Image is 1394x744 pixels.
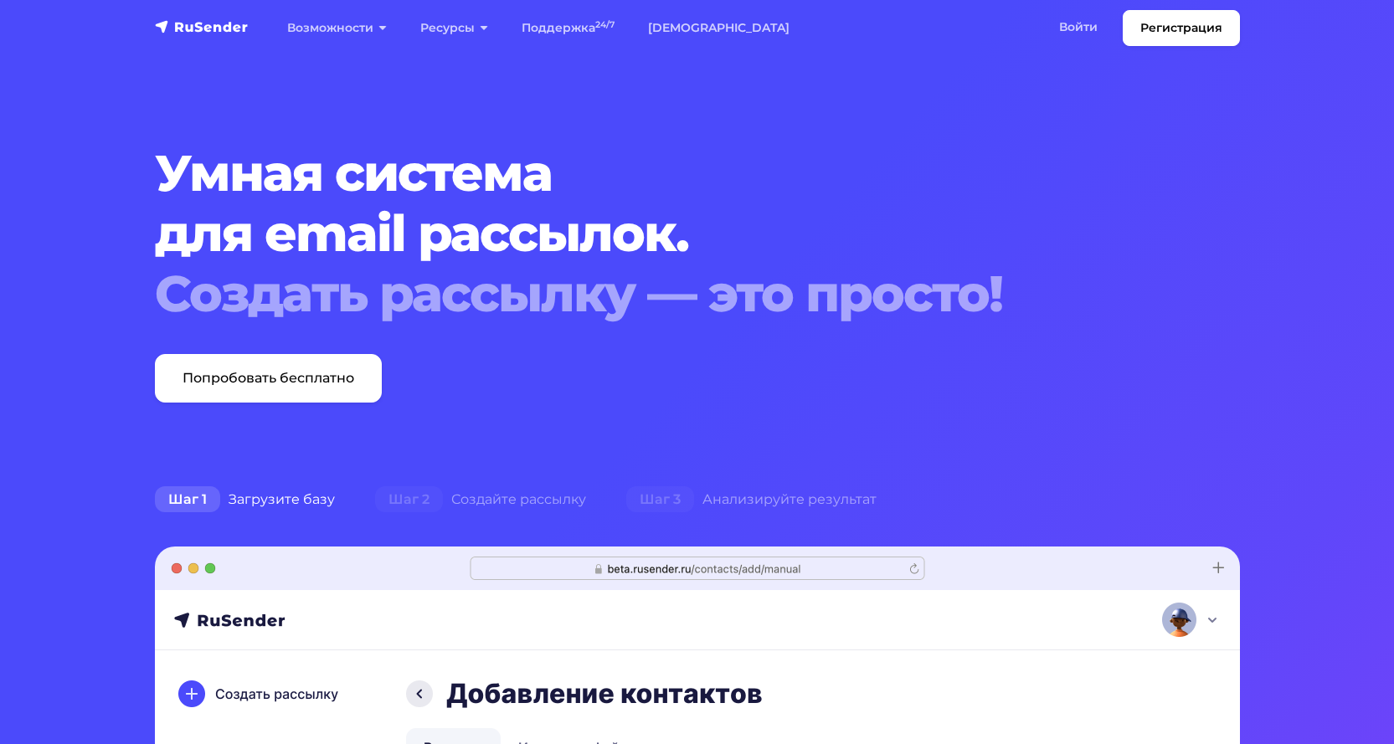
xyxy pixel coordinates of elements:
[606,483,897,516] div: Анализируйте результат
[375,486,443,513] span: Шаг 2
[631,11,806,45] a: [DEMOGRAPHIC_DATA]
[1042,10,1114,44] a: Войти
[355,483,606,516] div: Создайте рассылку
[1123,10,1240,46] a: Регистрация
[155,18,249,35] img: RuSender
[505,11,631,45] a: Поддержка24/7
[155,354,382,403] a: Попробовать бесплатно
[155,143,1148,324] h1: Умная система для email рассылок.
[595,19,615,30] sup: 24/7
[155,264,1148,324] div: Создать рассылку — это просто!
[135,483,355,516] div: Загрузите базу
[404,11,505,45] a: Ресурсы
[155,486,220,513] span: Шаг 1
[270,11,404,45] a: Возможности
[626,486,694,513] span: Шаг 3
